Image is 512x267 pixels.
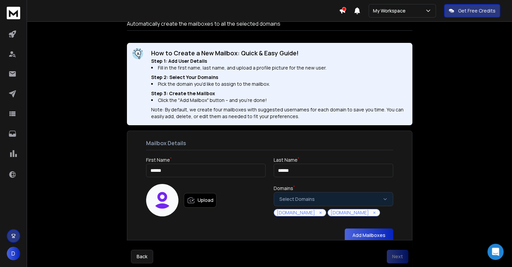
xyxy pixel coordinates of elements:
[7,247,20,260] button: D
[132,48,143,59] img: information
[151,97,407,104] li: Click the "Add Mailbox" button – and you're done!
[151,64,407,71] li: Fill in the first name, last name, and upload a profile picture for the new user.
[151,74,218,80] b: Step 2: Select Your Domains
[274,185,295,191] label: Domains
[274,209,326,216] div: [DOMAIN_NAME]
[151,90,215,97] b: Step 3: Create the Mailbox
[127,20,412,28] p: Automatically create the mailboxes to all the selected domains
[328,209,380,216] div: [DOMAIN_NAME]
[151,48,407,58] h1: How to Create a New Mailbox: Quick & Easy Guide!
[151,81,407,87] li: Pick the domain you'd like to assign to the mailbox.
[444,4,500,18] button: Get Free Credits
[373,7,408,14] p: My Workspace
[146,139,393,150] p: Mailbox Details
[151,106,407,120] div: Note: By default, we create four mailboxes with suggested usernames for each domain to save you t...
[274,192,393,206] button: Select Domains
[7,7,20,19] img: logo
[487,244,504,260] div: Open Intercom Messenger
[345,229,393,242] button: Add Mailboxes
[131,250,153,263] button: Back
[458,7,496,14] p: Get Free Credits
[151,58,207,64] b: Step 1: Add User Details
[146,157,172,163] label: First Name
[274,157,299,163] label: Last Name
[184,193,216,208] label: Upload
